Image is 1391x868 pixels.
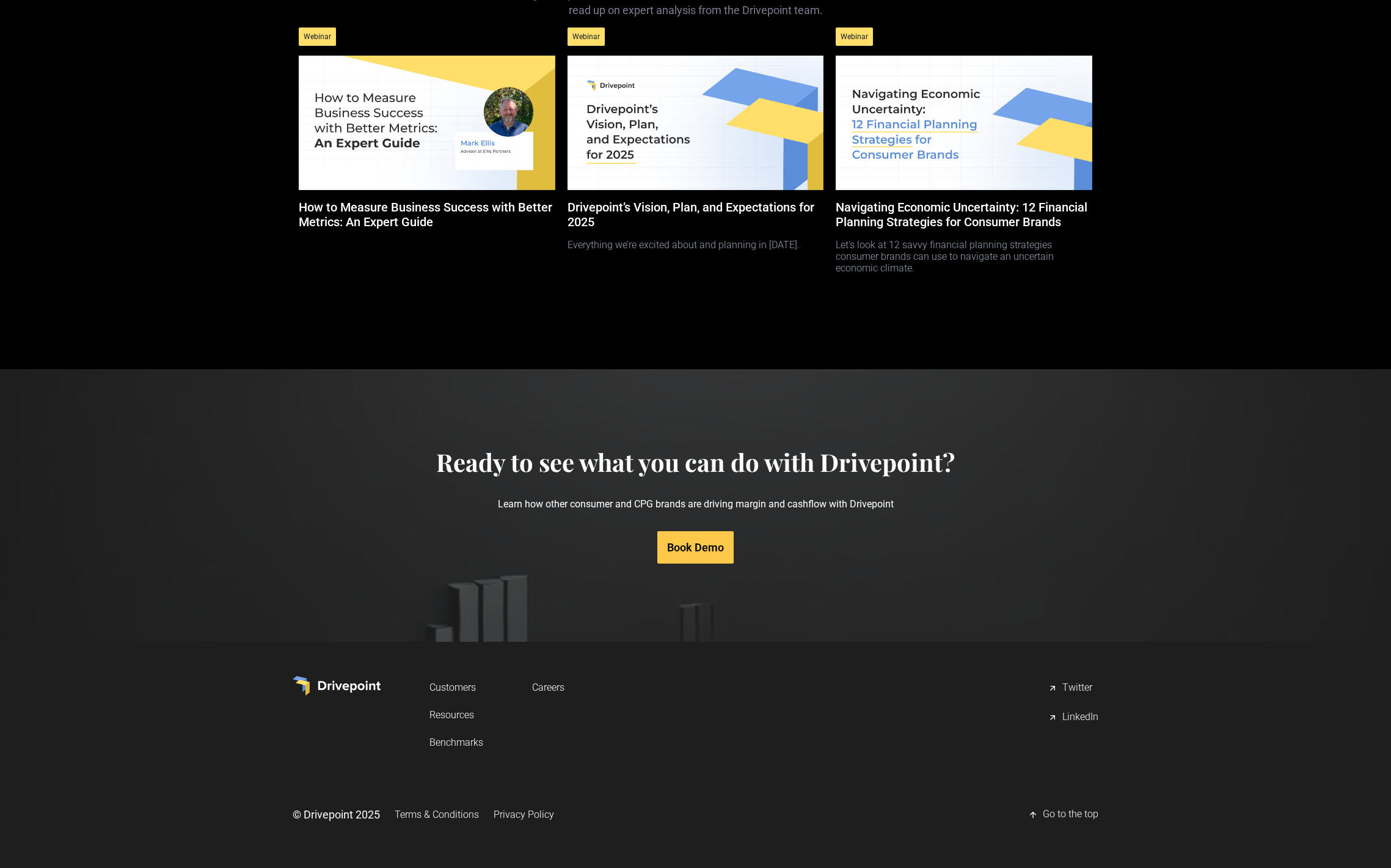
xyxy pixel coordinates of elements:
[568,18,823,260] a: WebinarDrivepoint’s Vision, Plan, and Expectations for 2025Everything we’re excited about and pla...
[299,28,336,46] div: Webinar
[836,200,1092,229] h5: Navigating Economic Uncertainty: 12 Financial Planning Strategies for Consumer Brands
[436,447,955,477] h4: Ready to see what you can do with Drivepoint?
[1028,803,1098,827] a: Go to the top
[494,803,554,826] a: Privacy Policy
[299,18,555,249] a: WebinarHow to Measure Business Success with Better Metrics: An Expert Guide
[395,803,479,826] a: Terms & Conditions
[1048,705,1098,730] a: LinkedIn
[299,200,555,229] h5: How to Measure Business Success with Better Metrics: An Expert Guide
[568,200,823,229] h5: Drivepoint’s Vision, Plan, and Expectations for 2025
[429,676,483,699] a: Customers
[657,531,734,564] a: Book Demo
[429,731,483,754] a: Benchmarks
[293,807,380,822] div: © Drivepoint 2025
[532,676,564,699] a: Careers
[568,28,605,46] div: Webinar
[836,18,1092,284] a: WebinarNavigating Economic Uncertainty: 12 Financial Planning Strategies for Consumer BrandsLet's...
[836,229,1092,274] p: Let's look at 12 savvy financial planning strategies consumer brands can use to navigate an uncer...
[568,229,823,251] p: Everything we’re excited about and planning in [DATE].
[836,28,873,46] div: Webinar
[1062,710,1098,725] div: LinkedIn
[1048,676,1098,701] a: Twitter
[429,704,483,726] a: Resources
[436,477,955,531] p: Learn how other consumer and CPG brands are driving margin and cashflow with Drivepoint
[1062,681,1092,696] div: Twitter
[1043,807,1098,822] div: Go to the top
